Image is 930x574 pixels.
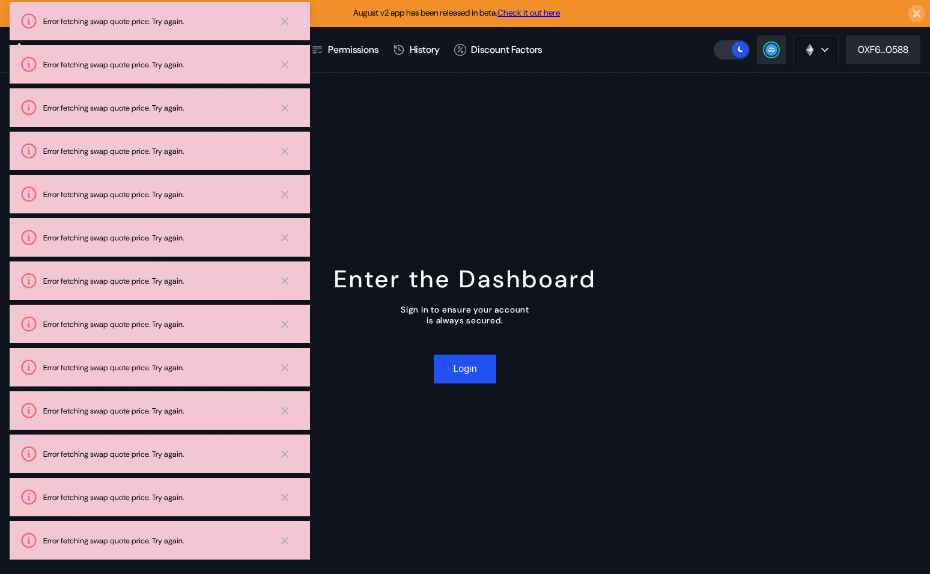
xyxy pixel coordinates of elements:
[793,35,839,64] button: chain logo
[43,146,269,156] div: Error fetching swap quote price. Try again.
[497,7,560,18] a: Check it out here
[803,43,816,56] img: chain logo
[386,28,447,72] a: History
[434,355,496,383] button: Login
[43,276,269,286] div: Error fetching swap quote price. Try again.
[858,43,908,56] div: 0XF6...0588
[43,233,269,243] div: Error fetching swap quote price. Try again.
[471,43,542,56] div: Discount Factors
[43,189,269,200] div: Error fetching swap quote price. Try again.
[304,28,386,72] a: Permissions
[43,536,269,546] div: Error fetching swap quote price. Try again.
[43,103,269,113] div: Error fetching swap quote price. Try again.
[401,304,529,326] div: Sign in to ensure your account is always secured.
[43,60,269,70] div: Error fetching swap quote price. Try again.
[43,406,269,416] div: Error fetching swap quote price. Try again.
[43,362,269,373] div: Error fetching swap quote price. Try again.
[334,263,597,295] div: Enter the Dashboard
[43,449,269,459] div: Error fetching swap quote price. Try again.
[353,7,560,18] span: August v2 app has been released in beta.
[43,16,269,26] div: Error fetching swap quote price. Try again.
[846,35,920,64] button: 0XF6...0588
[43,319,269,329] div: Error fetching swap quote price. Try again.
[43,492,269,502] div: Error fetching swap quote price. Try again.
[410,43,440,56] div: History
[328,43,378,56] div: Permissions
[447,28,549,72] a: Discount Factors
